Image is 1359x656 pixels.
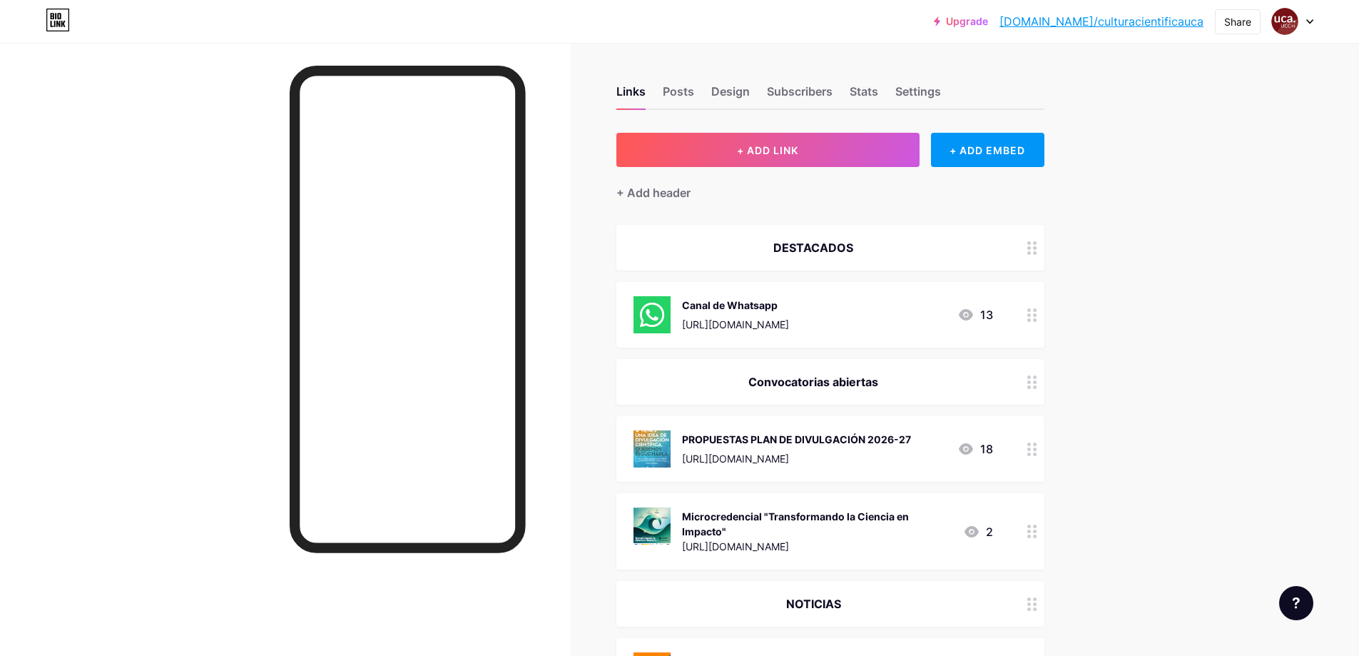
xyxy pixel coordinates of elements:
[616,133,920,167] button: + ADD LINK
[1224,14,1251,29] div: Share
[682,317,789,332] div: [URL][DOMAIN_NAME]
[1271,8,1298,35] img: culturacientificauca
[682,509,952,539] div: Microcredencial "Transformando la Ciencia en Impacto"
[895,83,941,109] div: Settings
[663,83,694,109] div: Posts
[633,239,993,256] div: DESTACADOS
[999,13,1203,30] a: [DOMAIN_NAME]/culturacientificauca
[633,430,671,468] img: PROPUESTAS PLAN DE DIVULGACIÓN 2026-27
[682,451,911,466] div: [URL][DOMAIN_NAME]
[682,298,789,313] div: Canal de Whatsapp
[957,440,993,458] div: 18
[767,83,833,109] div: Subscribers
[957,306,993,323] div: 13
[963,523,993,540] div: 2
[616,184,691,201] div: + Add header
[931,133,1044,167] div: + ADD EMBED
[682,539,952,554] div: [URL][DOMAIN_NAME]
[711,83,750,109] div: Design
[633,508,671,545] img: Microcredencial "Transformando la Ciencia en Impacto"
[737,144,798,156] span: + ADD LINK
[850,83,878,109] div: Stats
[633,595,993,612] div: NOTICIAS
[616,83,646,109] div: Links
[633,296,671,333] img: Canal de Whatsapp
[633,373,993,390] div: Convocatorias abiertas
[682,432,911,447] div: PROPUESTAS PLAN DE DIVULGACIÓN 2026-27
[934,16,988,27] a: Upgrade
